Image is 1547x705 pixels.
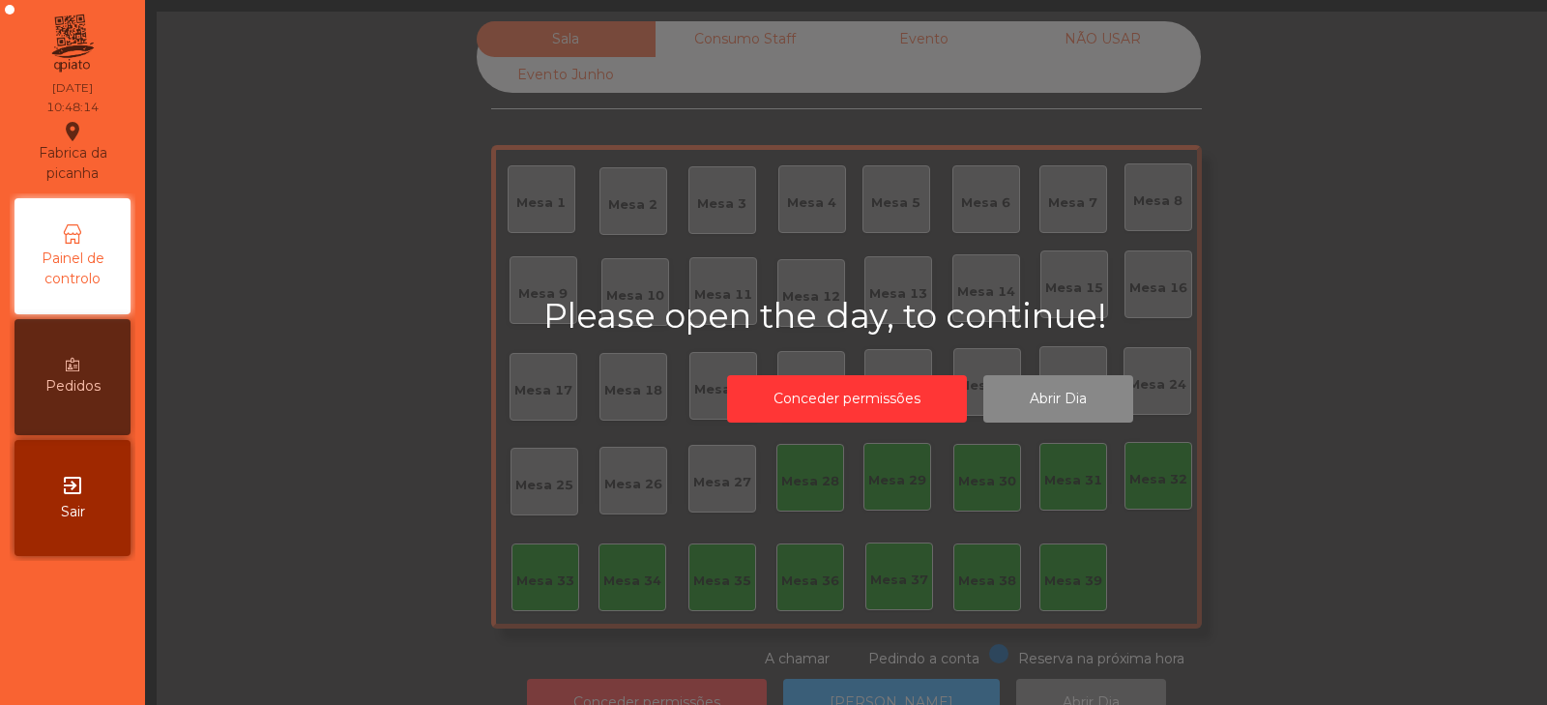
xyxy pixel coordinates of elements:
[727,375,967,423] button: Conceder permissões
[61,120,84,143] i: location_on
[45,376,101,397] span: Pedidos
[61,502,85,522] span: Sair
[543,296,1317,337] h2: Please open the day, to continue!
[19,249,126,289] span: Painel de controlo
[52,79,93,97] div: [DATE]
[46,99,99,116] div: 10:48:14
[15,120,130,184] div: Fabrica da picanha
[983,375,1133,423] button: Abrir Dia
[48,10,96,77] img: qpiato
[61,474,84,497] i: exit_to_app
